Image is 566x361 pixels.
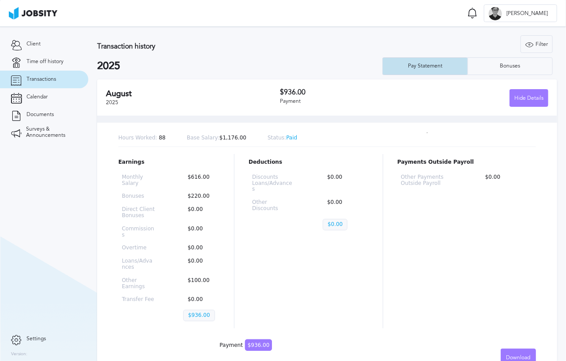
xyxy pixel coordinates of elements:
[468,57,553,75] button: Bonuses
[506,355,531,361] span: Download
[118,159,220,165] p: Earnings
[183,226,216,238] p: $0.00
[252,174,294,192] p: Discounts Loans/Advances
[122,207,155,219] p: Direct Client Bonuses
[26,126,77,139] span: Surveys & Announcements
[481,174,532,187] p: $0.00
[118,135,157,141] span: Hours Worked:
[97,42,346,50] h3: Transaction history
[11,352,27,357] label: Version:
[9,7,57,19] img: ab4bad089aa723f57921c736e9817d99.png
[122,297,155,303] p: Transfer Fee
[323,174,365,192] p: $0.00
[404,63,447,69] div: Pay Statement
[122,226,155,238] p: Commissions
[26,94,48,100] span: Calendar
[245,339,272,351] span: $936.00
[26,76,56,83] span: Transactions
[220,342,272,349] div: Payment
[323,199,365,212] p: $0.00
[496,63,525,69] div: Bonuses
[183,278,216,290] p: $100.00
[118,135,166,141] p: 88
[401,174,453,187] p: Other Payments Outside Payroll
[183,174,216,187] p: $616.00
[510,90,548,107] div: Hide Details
[183,258,216,271] p: $0.00
[280,88,414,96] h3: $936.00
[397,159,536,165] p: Payments Outside Payroll
[26,41,41,47] span: Client
[502,11,552,17] span: [PERSON_NAME]
[484,4,557,22] button: E[PERSON_NAME]
[122,245,155,251] p: Overtime
[521,36,552,53] div: Filter
[183,193,216,199] p: $220.00
[252,199,294,212] p: Other Discounts
[26,59,64,65] span: Time off history
[187,135,246,141] p: $1,176.00
[26,112,54,118] span: Documents
[122,174,155,187] p: Monthly Salary
[521,35,553,53] button: Filter
[183,297,216,303] p: $0.00
[97,60,382,72] h2: 2025
[26,336,46,342] span: Settings
[106,99,118,105] span: 2025
[323,219,347,230] p: $0.00
[122,193,155,199] p: Bonuses
[280,98,414,105] div: Payment
[268,135,286,141] span: Status:
[509,89,548,107] button: Hide Details
[249,159,369,165] p: Deductions
[183,207,216,219] p: $0.00
[268,135,297,141] p: Paid
[122,258,155,271] p: Loans/Advances
[106,89,280,98] h2: August
[489,7,502,20] div: E
[183,245,216,251] p: $0.00
[122,278,155,290] p: Other Earnings
[382,57,468,75] button: Pay Statement
[187,135,219,141] span: Base Salary:
[183,310,215,321] p: $936.00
